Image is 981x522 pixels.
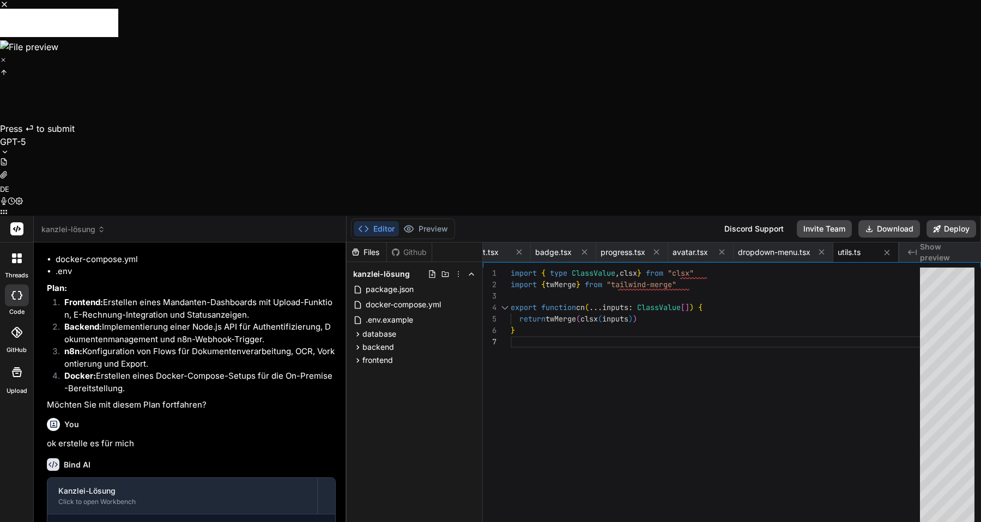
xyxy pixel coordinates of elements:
[354,221,399,236] button: Editor
[362,329,396,339] span: database
[64,371,96,381] strong: Docker:
[576,280,580,289] span: }
[56,253,336,266] li: docker-compose.yml
[56,321,336,345] li: Implementierung einer Node.js API für Authentifizierung, Dokumentenmanagement und n8n-Webhook-Tri...
[601,247,645,258] span: progress.tsx
[470,247,499,258] span: alert.tsx
[365,313,414,326] span: .env.example
[576,302,585,312] span: cn
[738,247,810,258] span: dropdown-menu.tsx
[585,302,589,312] span: (
[580,314,598,324] span: clsx
[718,220,790,238] div: Discord Support
[637,302,681,312] span: ClassValue
[628,314,633,324] span: )
[589,302,602,312] span: ...
[546,280,576,289] span: twMerge
[628,302,633,312] span: :
[637,268,641,278] span: }
[64,321,102,332] strong: Backend:
[615,268,620,278] span: ,
[519,314,546,324] span: return
[483,313,496,325] div: 5
[58,497,306,506] div: Click to open Workbench
[685,302,689,312] span: ]
[483,279,496,290] div: 2
[347,247,386,258] div: Files
[541,280,546,289] span: {
[598,314,602,324] span: (
[47,283,67,293] strong: Plan:
[585,280,602,289] span: from
[633,314,637,324] span: )
[64,346,82,356] strong: n8n:
[56,265,336,278] li: .env
[698,302,703,312] span: {
[858,220,920,238] button: Download
[546,314,576,324] span: twMerge
[602,302,628,312] span: inputs
[572,268,615,278] span: ClassValue
[47,478,317,514] button: Kanzlei-LösungClick to open Workbench
[797,220,852,238] button: Invite Team
[399,221,452,236] button: Preview
[673,247,708,258] span: avatar.tsx
[387,247,432,258] div: Github
[511,302,537,312] span: export
[646,268,663,278] span: from
[511,280,537,289] span: import
[689,302,694,312] span: )
[550,268,567,278] span: type
[47,399,336,411] p: Möchten Sie mit diesem Plan fortfahren?
[64,419,79,430] h6: You
[541,302,576,312] span: function
[483,325,496,336] div: 6
[365,298,442,311] span: docker-compose.yml
[56,345,336,370] li: Konfiguration von Flows für Dokumentenverarbeitung, OCR, Vorkontierung und Export.
[920,241,972,263] span: Show preview
[927,220,976,238] button: Deploy
[47,438,336,450] p: ok erstelle es für mich
[541,268,546,278] span: {
[576,314,580,324] span: (
[681,302,685,312] span: [
[365,283,415,296] span: package.json
[353,269,410,280] span: kanzlei-lösung
[483,290,496,302] div: 3
[362,342,394,353] span: backend
[41,224,105,235] span: kanzlei-lösung
[58,485,306,496] div: Kanzlei-Lösung
[362,355,393,366] span: frontend
[56,296,336,321] li: Erstellen eines Mandanten-Dashboards mit Upload-Funktion, E-Rechnung-Integration und Statusanzeigen.
[498,302,512,313] div: Click to collapse the range.
[483,302,496,313] div: 4
[511,325,515,335] span: }
[838,247,861,258] span: utils.ts
[620,268,637,278] span: clsx
[56,370,336,394] li: Erstellen eines Docker-Compose-Setups für die On-Premise-Bereitstellung.
[511,268,537,278] span: import
[668,268,694,278] span: "clsx"
[483,268,496,279] div: 1
[535,247,572,258] span: badge.tsx
[483,336,496,348] div: 7
[7,386,27,396] label: Upload
[64,459,90,470] h6: Bind AI
[607,280,676,289] span: "tailwind-merge"
[64,297,103,307] strong: Frontend:
[7,345,27,355] label: GitHub
[9,307,25,317] label: code
[5,271,28,280] label: threads
[602,314,628,324] span: inputs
